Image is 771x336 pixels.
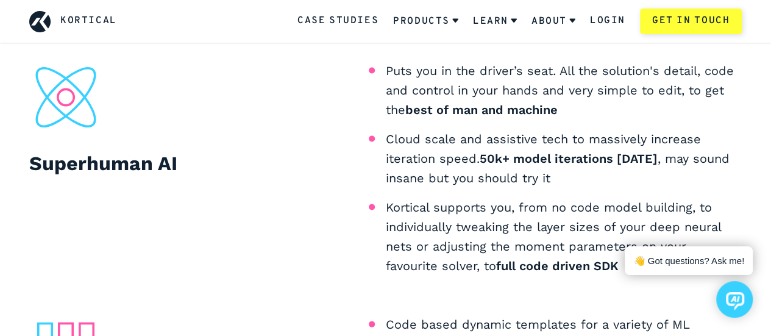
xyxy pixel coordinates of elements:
h2: Superhuman AI [29,148,386,177]
b: 50k+ model iterations [DATE] [480,151,658,165]
a: Case Studies [297,13,378,29]
a: Login [590,13,625,29]
a: Kortical [60,13,117,29]
a: Products [393,5,458,37]
img: section-icon [29,60,102,134]
li: Cloud scale and assistive tech to massively increase iteration speed. , may sound insane but you ... [386,129,742,187]
a: Learn [473,5,517,37]
li: Puts you in the driver’s seat. All the solution's detail, code and control in your hands and very... [386,60,742,119]
li: Kortical supports you, from no code model building, to individually tweaking the layer sizes of y... [386,197,742,275]
b: best of man and machine [405,102,558,116]
a: About [531,5,575,37]
a: Get in touch [640,9,742,34]
b: full code driven SDK [496,258,619,273]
